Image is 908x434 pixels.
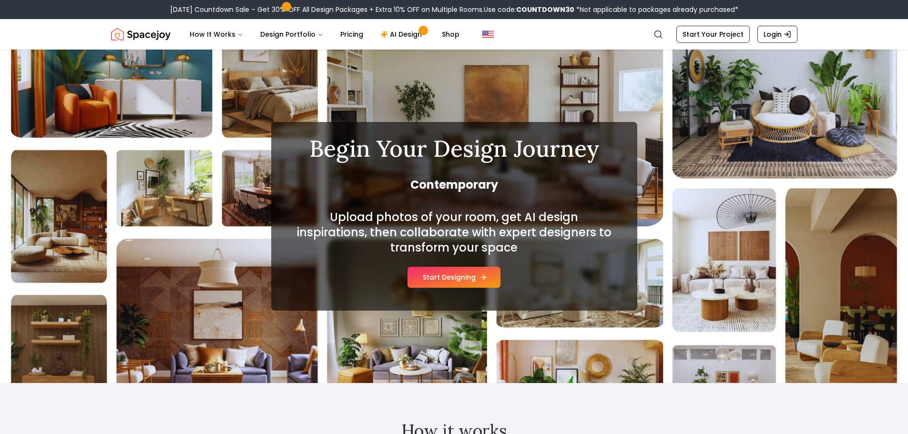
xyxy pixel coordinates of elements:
button: Start Designing [408,267,500,288]
nav: Global [111,19,797,50]
span: Use code: [484,5,574,14]
button: Design Portfolio [253,25,331,44]
nav: Main [182,25,467,44]
a: Spacejoy [111,25,171,44]
a: AI Design [373,25,432,44]
h2: Upload photos of your room, get AI design inspirations, then collaborate with expert designers to... [294,210,614,255]
a: Shop [434,25,467,44]
b: COUNTDOWN30 [516,5,574,14]
img: United States [482,29,494,40]
img: Spacejoy Logo [111,25,171,44]
div: [DATE] Countdown Sale – Get 30% OFF All Design Packages + Extra 10% OFF on Multiple Rooms. [170,5,738,14]
h1: Begin Your Design Journey [294,137,614,160]
span: Contemporary [294,177,614,192]
a: Start Your Project [676,26,750,43]
a: Login [757,26,797,43]
a: Pricing [333,25,371,44]
span: *Not applicable to packages already purchased* [574,5,738,14]
button: How It Works [182,25,251,44]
